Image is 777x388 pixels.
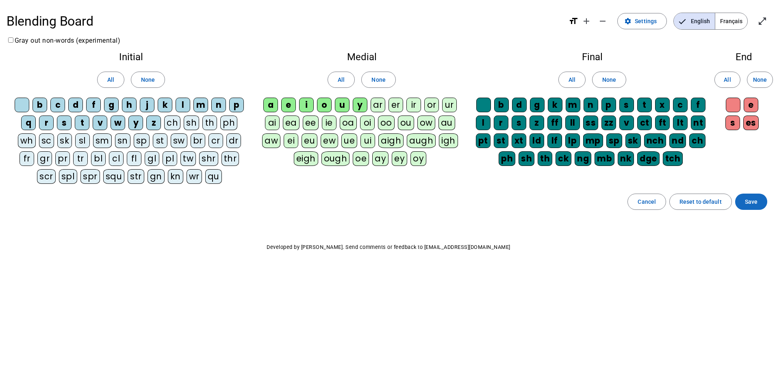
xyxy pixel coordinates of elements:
div: i [299,98,314,112]
button: Save [735,194,767,210]
div: fl [127,151,141,166]
button: None [131,72,165,88]
div: f [691,98,705,112]
input: Gray out non-words (experimental) [8,37,13,43]
div: eu [302,133,317,148]
div: ei [284,133,298,148]
div: p [229,98,244,112]
div: aigh [378,133,404,148]
div: sh [184,116,199,130]
div: ea [283,116,300,130]
button: All [558,72,586,88]
div: ng [575,151,591,166]
div: sc [39,133,54,148]
div: l [476,116,491,130]
button: Increase font size [578,13,595,29]
div: wh [18,133,36,148]
div: y [128,116,143,130]
div: ss [583,116,598,130]
label: Gray out non-words (experimental) [7,37,120,44]
div: lt [673,116,688,130]
div: igh [439,133,458,148]
div: t [75,116,89,130]
h2: Final [474,52,710,62]
button: Enter full screen [754,13,770,29]
div: oe [353,151,369,166]
mat-icon: open_in_full [757,16,767,26]
button: Cancel [627,194,666,210]
div: ai [265,116,280,130]
div: es [743,116,759,130]
div: tch [663,151,683,166]
div: or [424,98,439,112]
div: lf [547,133,562,148]
button: Settings [617,13,667,29]
div: sl [75,133,90,148]
div: ew [321,133,338,148]
div: h [122,98,137,112]
div: l [176,98,190,112]
div: cr [208,133,223,148]
div: oa [340,116,357,130]
div: ph [499,151,515,166]
div: pr [55,151,70,166]
div: zz [601,116,616,130]
span: Settings [635,16,657,26]
mat-icon: format_size [569,16,578,26]
div: ar [371,98,385,112]
span: Reset to default [679,197,722,207]
div: ui [360,133,375,148]
div: v [93,116,107,130]
h2: Initial [13,52,249,62]
span: All [724,75,731,85]
div: v [619,116,634,130]
button: None [361,72,395,88]
div: ch [689,133,705,148]
div: sp [134,133,150,148]
div: au [438,116,455,130]
div: bl [91,151,106,166]
div: tr [73,151,88,166]
div: gn [148,169,165,184]
div: u [335,98,349,112]
div: c [50,98,65,112]
div: z [530,116,544,130]
div: y [353,98,367,112]
button: All [714,72,740,88]
div: aw [262,133,280,148]
div: x [655,98,670,112]
div: spl [59,169,78,184]
div: ow [417,116,435,130]
div: er [388,98,403,112]
p: Developed by [PERSON_NAME]. Send comments or feedback to [EMAIL_ADDRESS][DOMAIN_NAME] [7,242,770,252]
div: ld [530,133,544,148]
div: mb [595,151,614,166]
div: ee [303,116,319,130]
div: g [104,98,119,112]
div: oo [378,116,395,130]
div: s [619,98,634,112]
span: None [753,75,767,85]
div: ue [341,133,357,148]
div: ll [565,116,580,130]
div: nt [691,116,705,130]
div: c [673,98,688,112]
button: All [328,72,355,88]
div: z [146,116,161,130]
span: All [569,75,575,85]
div: n [584,98,598,112]
div: b [33,98,47,112]
div: g [530,98,545,112]
div: st [494,133,508,148]
div: sk [57,133,72,148]
div: p [601,98,616,112]
span: All [107,75,114,85]
button: Reset to default [669,194,732,210]
div: ck [556,151,571,166]
div: s [512,116,526,130]
div: xt [512,133,526,148]
div: th [538,151,552,166]
div: eigh [294,151,318,166]
div: squ [103,169,125,184]
h2: End [723,52,764,62]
